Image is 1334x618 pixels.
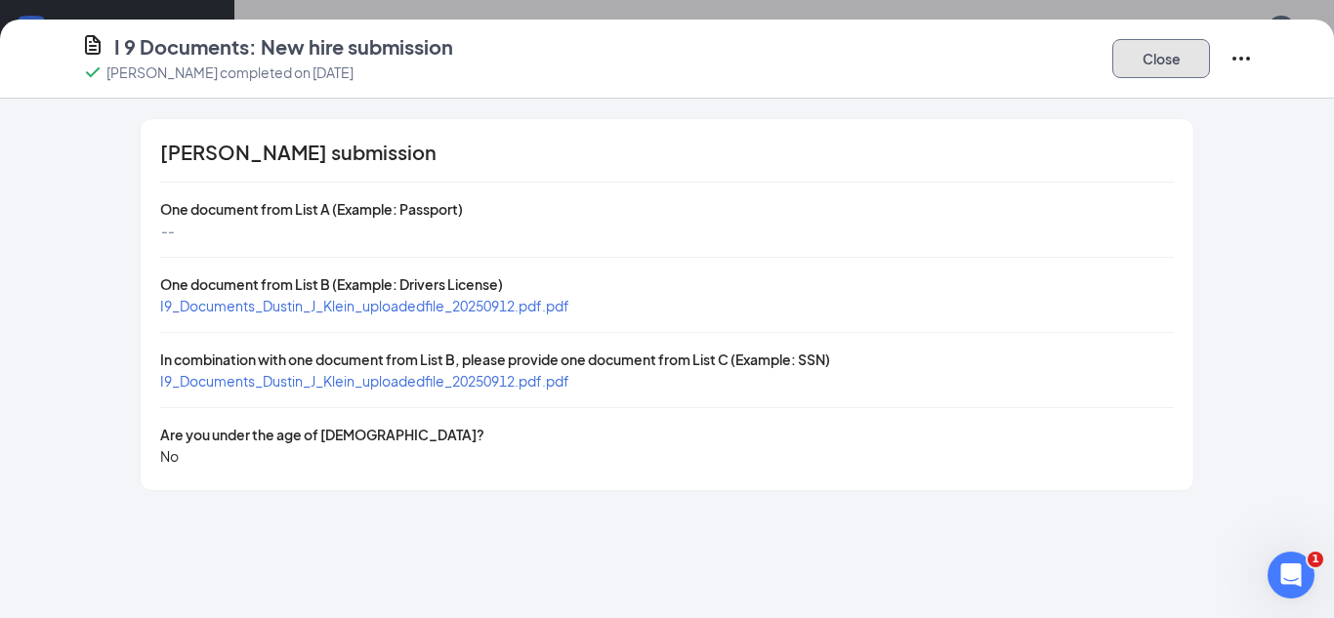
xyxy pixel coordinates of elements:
[1112,39,1210,78] button: Close
[1308,552,1323,567] span: 1
[106,62,354,82] p: [PERSON_NAME] completed on [DATE]
[160,426,484,443] span: Are you under the age of [DEMOGRAPHIC_DATA]?
[160,297,569,314] a: I9_Documents_Dustin_J_Klein_uploadedfile_20250912.pdf.pdf
[1268,552,1314,598] iframe: Intercom live chat
[114,33,453,61] h4: I 9 Documents: New hire submission
[81,33,104,57] svg: CustomFormIcon
[160,275,503,293] span: One document from List B (Example: Drivers License)
[160,222,174,239] span: --
[1230,47,1253,70] svg: Ellipses
[160,200,463,218] span: One document from List A (Example: Passport)
[160,447,179,465] span: No
[160,372,569,390] a: I9_Documents_Dustin_J_Klein_uploadedfile_20250912.pdf.pdf
[160,143,437,162] span: [PERSON_NAME] submission
[81,61,104,84] svg: Checkmark
[160,350,830,368] span: In combination with one document from List B, please provide one document from List C (Example: SSN)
